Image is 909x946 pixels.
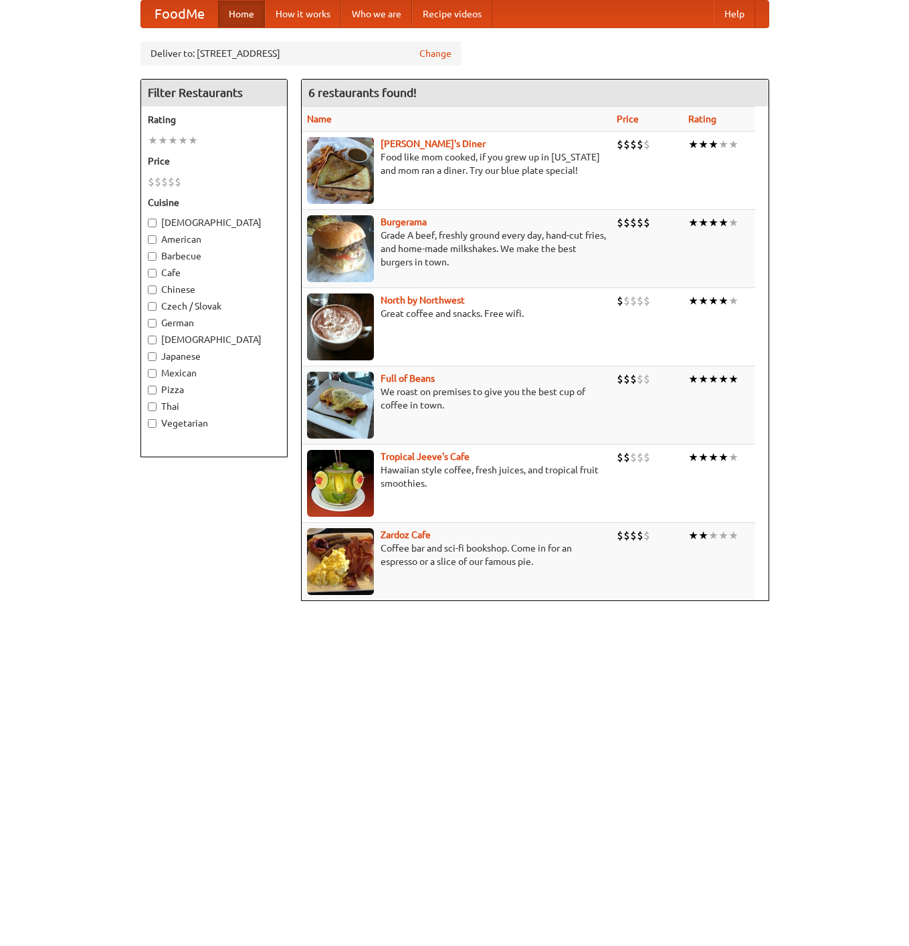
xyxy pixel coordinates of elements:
[688,293,698,308] li: ★
[637,450,643,465] li: $
[708,215,718,230] li: ★
[148,269,157,277] input: Cafe
[623,137,630,152] li: $
[623,450,630,465] li: $
[148,302,157,311] input: Czech / Slovak
[307,385,606,412] p: We roast on premises to give you the best cup of coffee in town.
[148,383,280,396] label: Pizza
[688,372,698,386] li: ★
[168,174,175,189] li: $
[708,372,718,386] li: ★
[148,417,280,430] label: Vegetarian
[381,217,427,227] a: Burgerama
[168,133,178,148] li: ★
[188,133,198,148] li: ★
[688,450,698,465] li: ★
[617,528,623,543] li: $
[412,1,492,27] a: Recipe videos
[708,137,718,152] li: ★
[148,113,280,126] h5: Rating
[643,528,650,543] li: $
[718,215,728,230] li: ★
[307,293,374,360] img: north.jpg
[148,235,157,244] input: American
[148,266,280,279] label: Cafe
[148,285,157,294] input: Chinese
[307,114,332,124] a: Name
[141,1,218,27] a: FoodMe
[688,528,698,543] li: ★
[623,293,630,308] li: $
[148,233,280,246] label: American
[381,138,486,149] a: [PERSON_NAME]'s Diner
[148,196,280,209] h5: Cuisine
[728,372,738,386] li: ★
[617,372,623,386] li: $
[307,463,606,490] p: Hawaiian style coffee, fresh juices, and tropical fruit smoothies.
[307,150,606,177] p: Food like mom cooked, if you grew up in [US_STATE] and mom ran a diner. Try our blue plate special!
[688,114,716,124] a: Rating
[617,293,623,308] li: $
[728,137,738,152] li: ★
[148,352,157,361] input: Japanese
[708,293,718,308] li: ★
[265,1,341,27] a: How it works
[643,215,650,230] li: $
[708,528,718,543] li: ★
[698,293,708,308] li: ★
[643,372,650,386] li: $
[218,1,265,27] a: Home
[148,216,280,229] label: [DEMOGRAPHIC_DATA]
[148,252,157,261] input: Barbecue
[714,1,755,27] a: Help
[148,369,157,378] input: Mexican
[698,450,708,465] li: ★
[148,219,157,227] input: [DEMOGRAPHIC_DATA]
[140,41,462,66] div: Deliver to: [STREET_ADDRESS]
[381,373,435,384] a: Full of Beans
[637,528,643,543] li: $
[688,137,698,152] li: ★
[637,215,643,230] li: $
[630,450,637,465] li: $
[728,215,738,230] li: ★
[148,402,157,411] input: Thai
[718,450,728,465] li: ★
[381,451,470,462] a: Tropical Jeeve's Cafe
[630,215,637,230] li: $
[307,372,374,439] img: beans.jpg
[148,300,280,313] label: Czech / Slovak
[308,86,417,99] ng-pluralize: 6 restaurants found!
[148,174,155,189] li: $
[161,174,168,189] li: $
[148,366,280,380] label: Mexican
[718,372,728,386] li: ★
[381,295,465,306] a: North by Northwest
[341,1,412,27] a: Who we are
[718,528,728,543] li: ★
[643,137,650,152] li: $
[148,419,157,428] input: Vegetarian
[148,319,157,328] input: German
[643,293,650,308] li: $
[175,174,181,189] li: $
[307,450,374,517] img: jeeves.jpg
[381,529,431,540] a: Zardoz Cafe
[148,133,158,148] li: ★
[178,133,188,148] li: ★
[158,133,168,148] li: ★
[617,450,623,465] li: $
[419,47,451,60] a: Change
[688,215,698,230] li: ★
[643,450,650,465] li: $
[630,528,637,543] li: $
[698,372,708,386] li: ★
[148,336,157,344] input: [DEMOGRAPHIC_DATA]
[148,316,280,330] label: German
[637,137,643,152] li: $
[617,137,623,152] li: $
